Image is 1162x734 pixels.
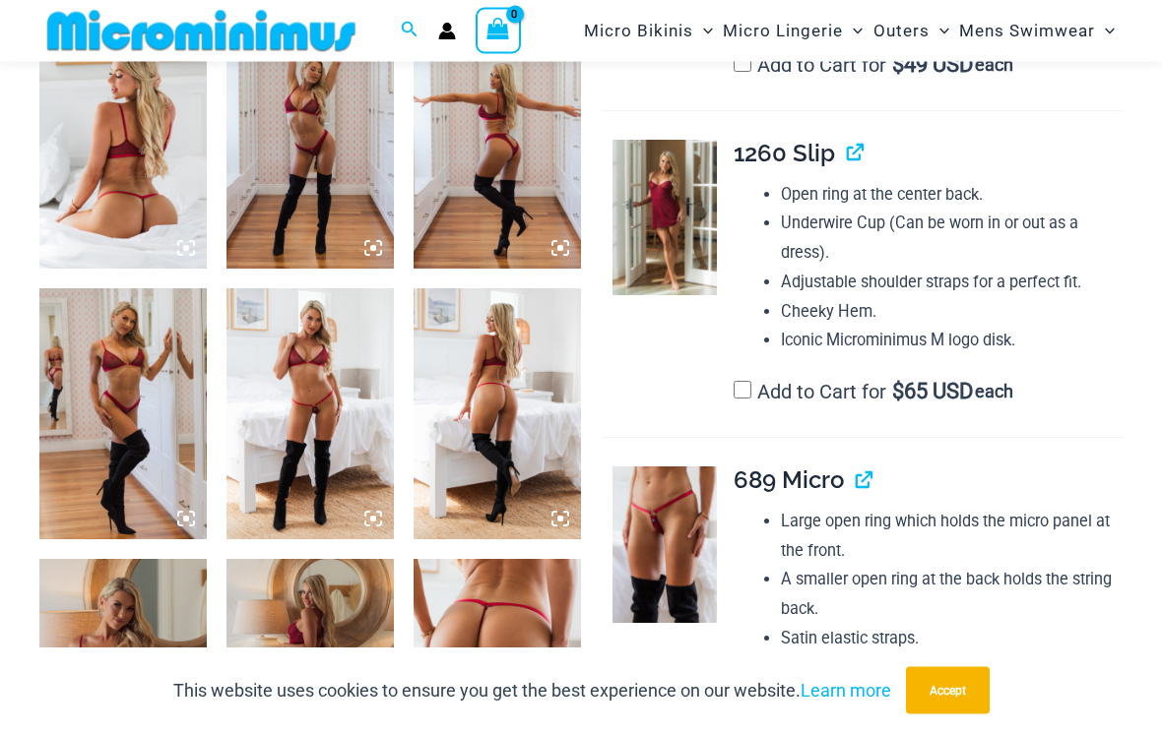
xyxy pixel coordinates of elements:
[843,6,863,56] span: Menu Toggle
[414,289,581,540] img: Guilty Pleasures Red 1045 Bra 689 Micro
[734,382,751,399] input: Add to Cart for$65 USD each
[476,8,521,53] a: View Shopping Cart, empty
[226,289,394,540] img: Guilty Pleasures Red 1045 Bra 689 Micro
[892,53,904,78] span: $
[975,56,1013,76] span: each
[781,269,1123,298] li: Adjustable shoulder straps for a perfect fit.
[438,23,456,40] a: Account icon link
[892,383,973,402] span: 65 USD
[39,289,207,540] img: Guilty Pleasures Red 1045 Bra 6045 Thong
[869,6,954,56] a: OutersMenu ToggleMenu Toggle
[718,6,868,56] a: Micro LingerieMenu ToggleMenu Toggle
[576,3,1123,59] nav: Site Navigation
[781,298,1123,328] li: Cheeky Hem.
[173,676,891,705] p: This website uses cookies to ensure you get the best experience on our website.
[734,54,1014,78] label: Add to Cart for
[1095,6,1115,56] span: Menu Toggle
[414,19,581,270] img: Guilty Pleasures Red 1045 Bra 6045 Thong
[781,566,1123,624] li: A smaller open ring at the back holds the string back.
[584,6,693,56] span: Micro Bikinis
[693,6,713,56] span: Menu Toggle
[959,6,1095,56] span: Mens Swimwear
[801,680,891,701] a: Learn more
[39,9,363,53] img: MM SHOP LOGO FLAT
[723,6,843,56] span: Micro Lingerie
[734,140,835,168] span: 1260 Slip
[975,383,1013,402] span: each
[226,19,394,270] img: Guilty Pleasures Red 1045 Bra 6045 Thong
[734,466,844,495] span: 689 Micro
[734,381,1014,404] label: Add to Cart for
[873,6,930,56] span: Outers
[930,6,949,56] span: Menu Toggle
[954,6,1120,56] a: Mens SwimwearMenu ToggleMenu Toggle
[613,141,717,296] img: Guilty Pleasures Red 1260 Slip
[892,56,973,76] span: 49 USD
[401,19,419,43] a: Search icon link
[781,181,1123,211] li: Open ring at the center back.
[906,667,990,714] button: Accept
[613,467,717,623] img: Guilty Pleasures Red 689 Micro
[781,210,1123,268] li: Underwire Cup (Can be worn in or out as a dress).
[781,327,1123,356] li: Iconic Microminimus M logo disk.
[892,380,904,404] span: $
[781,625,1123,654] li: Satin elastic straps.
[579,6,718,56] a: Micro BikinisMenu ToggleMenu Toggle
[39,19,207,270] img: Guilty Pleasures Red 1045 Bra 689 Micro
[781,508,1123,566] li: Large open ring which holds the micro panel at the front.
[734,55,751,73] input: Add to Cart for$49 USD each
